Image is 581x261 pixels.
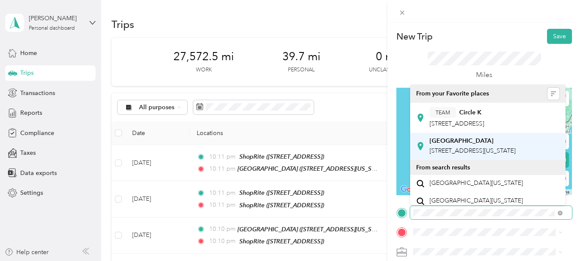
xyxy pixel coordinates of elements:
[459,109,482,117] strong: Circle K
[430,137,494,145] strong: [GEOGRAPHIC_DATA]
[416,164,470,171] span: From search results
[416,90,489,98] span: From your Favorite places
[430,120,484,127] span: [STREET_ADDRESS]
[399,184,427,195] a: Open this area in Google Maps (opens a new window)
[547,29,572,44] button: Save
[533,213,581,261] iframe: Everlance-gr Chat Button Frame
[430,147,516,154] span: [STREET_ADDRESS][US_STATE]
[399,184,427,195] img: Google
[430,197,523,205] span: [GEOGRAPHIC_DATA][US_STATE]
[436,109,450,117] span: TEAM
[430,107,456,118] button: TEAM
[476,70,492,80] p: Miles
[396,31,433,43] p: New Trip
[430,179,523,187] span: [GEOGRAPHIC_DATA][US_STATE]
